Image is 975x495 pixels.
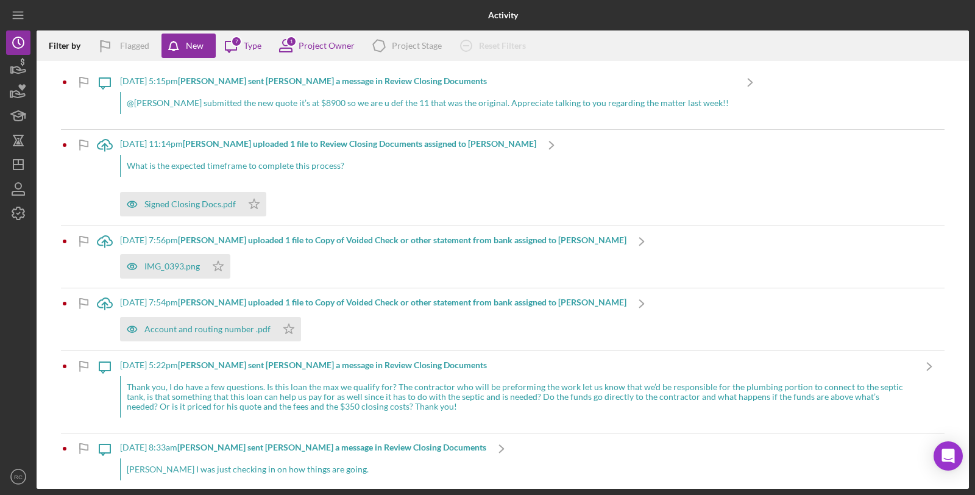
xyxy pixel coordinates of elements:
[186,34,204,58] div: New
[178,76,487,86] b: [PERSON_NAME] sent [PERSON_NAME] a message in Review Closing Documents
[90,226,657,288] a: [DATE] 7:56pm[PERSON_NAME] uploaded 1 file to Copy of Voided Check or other statement from bank a...
[144,324,271,334] div: Account and routing number .pdf
[286,36,297,47] div: 1
[479,34,526,58] div: Reset Filters
[90,351,945,433] a: [DATE] 5:22pm[PERSON_NAME] sent [PERSON_NAME] a message in Review Closing DocumentsThank you, I d...
[14,474,23,480] text: RC
[120,376,914,418] div: Thank you, I do have a few questions. Is this loan the max we qualify for? The contractor who wil...
[120,317,301,341] button: Account and routing number .pdf
[488,10,518,20] b: Activity
[183,138,536,149] b: [PERSON_NAME] uploaded 1 file to Review Closing Documents assigned to [PERSON_NAME]
[299,41,355,51] div: Project Owner
[177,442,486,452] b: [PERSON_NAME] sent [PERSON_NAME] a message in Review Closing Documents
[144,199,236,209] div: Signed Closing Docs.pdf
[144,262,200,271] div: IMG_0393.png
[6,465,30,489] button: RC
[49,41,90,51] div: Filter by
[90,130,567,226] a: [DATE] 11:14pm[PERSON_NAME] uploaded 1 file to Review Closing Documents assigned to [PERSON_NAME]...
[178,360,487,370] b: [PERSON_NAME] sent [PERSON_NAME] a message in Review Closing Documents
[178,297,626,307] b: [PERSON_NAME] uploaded 1 file to Copy of Voided Check or other statement from bank assigned to [P...
[120,34,149,58] div: Flagged
[120,254,230,279] button: IMG_0393.png
[178,235,626,245] b: [PERSON_NAME] uploaded 1 file to Copy of Voided Check or other statement from bank assigned to [P...
[231,36,242,47] div: 7
[934,441,963,471] div: Open Intercom Messenger
[161,34,216,58] button: New
[90,67,765,129] a: [DATE] 5:15pm[PERSON_NAME] sent [PERSON_NAME] a message in Review Closing Documents@[PERSON_NAME]...
[120,458,486,480] div: [PERSON_NAME] I was just checking in on how things are going.
[90,288,657,350] a: [DATE] 7:54pm[PERSON_NAME] uploaded 1 file to Copy of Voided Check or other statement from bank a...
[120,192,266,216] button: Signed Closing Docs.pdf
[244,41,261,51] div: Type
[120,297,626,307] div: [DATE] 7:54pm
[120,235,626,245] div: [DATE] 7:56pm
[120,155,536,177] div: What is the expected timeframe to complete this process?
[451,34,538,58] button: Reset Filters
[120,139,536,149] div: [DATE] 11:14pm
[120,443,486,452] div: [DATE] 8:33am
[120,92,735,114] div: @[PERSON_NAME] submitted the new quote it’s at $8900 so we are u def the 11 that was the original...
[120,76,735,86] div: [DATE] 5:15pm
[120,360,914,370] div: [DATE] 5:22pm
[90,34,161,58] button: Flagged
[392,41,442,51] div: Project Stage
